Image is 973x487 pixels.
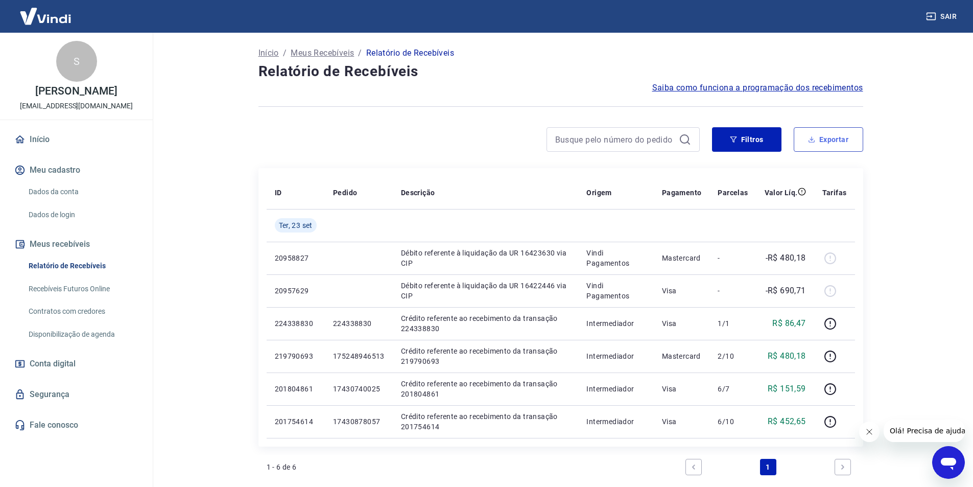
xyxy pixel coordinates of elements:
button: Meu cadastro [12,159,140,181]
p: Tarifas [822,188,847,198]
p: 224338830 [275,318,317,329]
a: Next page [835,459,851,475]
p: - [718,253,748,263]
p: 17430878057 [333,416,385,427]
p: Intermediador [586,416,646,427]
p: Visa [662,286,702,296]
a: Recebíveis Futuros Online [25,279,140,299]
p: 201754614 [275,416,317,427]
p: Visa [662,384,702,394]
p: / [358,47,362,59]
a: Saiba como funciona a programação dos recebimentos [652,82,863,94]
p: Crédito referente ao recebimento da transação 224338830 [401,313,571,334]
span: Ter, 23 set [279,220,313,230]
a: Contratos com credores [25,301,140,322]
p: Intermediador [586,351,646,361]
a: Previous page [685,459,702,475]
iframe: Mensagem da empresa [884,420,965,442]
p: [EMAIL_ADDRESS][DOMAIN_NAME] [20,101,133,111]
img: Vindi [12,1,79,32]
p: Pedido [333,188,357,198]
p: [PERSON_NAME] [35,86,117,97]
p: Visa [662,318,702,329]
p: 1/1 [718,318,748,329]
p: 6/10 [718,416,748,427]
p: ID [275,188,282,198]
p: R$ 452,65 [768,415,806,428]
p: - [718,286,748,296]
p: / [283,47,287,59]
span: Olá! Precisa de ajuda? [6,7,86,15]
button: Exportar [794,127,863,152]
a: Dados da conta [25,181,140,202]
p: R$ 86,47 [772,317,805,330]
input: Busque pelo número do pedido [555,132,675,147]
a: Conta digital [12,353,140,375]
p: Débito referente à liquidação da UR 16423630 via CIP [401,248,571,268]
p: 17430740025 [333,384,385,394]
p: 2/10 [718,351,748,361]
p: 20958827 [275,253,317,263]
p: 175248946513 [333,351,385,361]
p: Crédito referente ao recebimento da transação 201754614 [401,411,571,432]
p: Parcelas [718,188,748,198]
h4: Relatório de Recebíveis [258,61,863,82]
p: Relatório de Recebíveis [366,47,454,59]
a: Início [258,47,279,59]
button: Meus recebíveis [12,233,140,256]
ul: Pagination [681,455,855,479]
p: R$ 151,59 [768,383,806,395]
p: Valor Líq. [765,188,798,198]
button: Filtros [712,127,781,152]
a: Dados de login [25,204,140,225]
p: Vindi Pagamentos [586,248,646,268]
p: Vindi Pagamentos [586,281,646,301]
p: Mastercard [662,253,702,263]
div: S [56,41,97,82]
p: Visa [662,416,702,427]
p: 219790693 [275,351,317,361]
p: 20957629 [275,286,317,296]
a: Início [12,128,140,151]
p: Pagamento [662,188,702,198]
p: Mastercard [662,351,702,361]
p: -R$ 690,71 [766,285,806,297]
p: Crédito referente ao recebimento da transação 219790693 [401,346,571,366]
a: Meus Recebíveis [291,47,354,59]
span: Conta digital [30,357,76,371]
p: Intermediador [586,384,646,394]
p: 6/7 [718,384,748,394]
p: -R$ 480,18 [766,252,806,264]
iframe: Botão para abrir a janela de mensagens [932,446,965,479]
p: Intermediador [586,318,646,329]
p: Crédito referente ao recebimento da transação 201804861 [401,379,571,399]
p: Débito referente à liquidação da UR 16422446 via CIP [401,281,571,301]
p: Descrição [401,188,435,198]
a: Disponibilização de agenda [25,324,140,345]
p: Origem [586,188,611,198]
p: 224338830 [333,318,385,329]
p: 1 - 6 de 6 [267,462,297,472]
button: Sair [924,7,961,26]
a: Fale conosco [12,414,140,436]
p: R$ 480,18 [768,350,806,362]
p: 201804861 [275,384,317,394]
a: Relatório de Recebíveis [25,256,140,276]
a: Page 1 is your current page [760,459,776,475]
iframe: Fechar mensagem [859,422,880,442]
a: Segurança [12,383,140,406]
